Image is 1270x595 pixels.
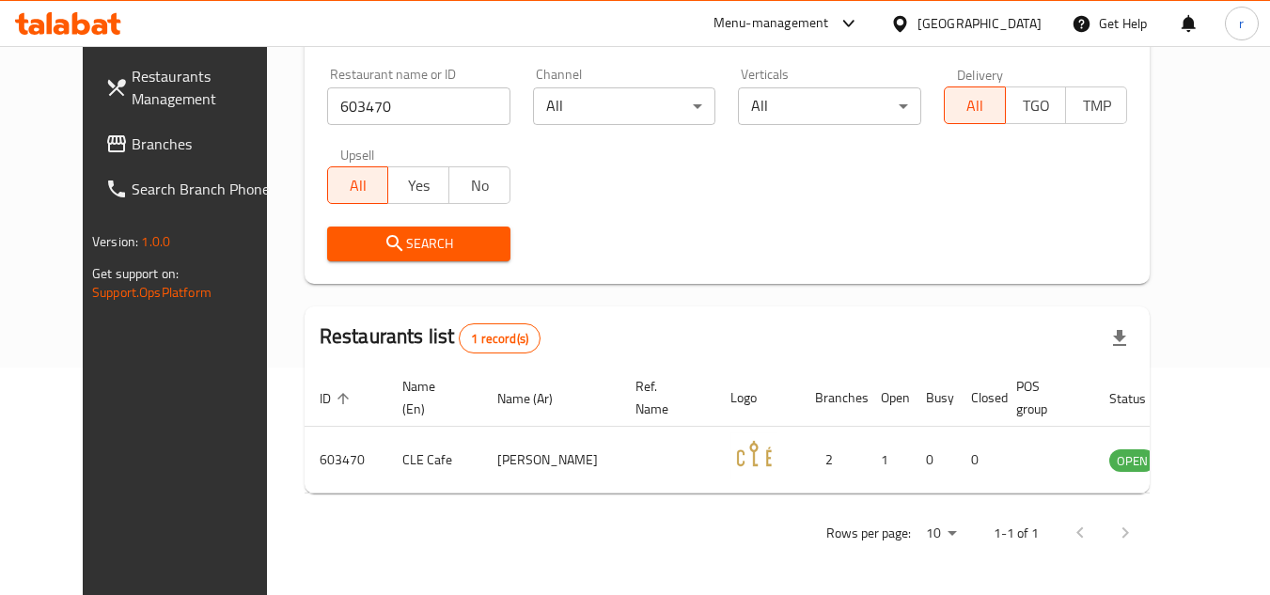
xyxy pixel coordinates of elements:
[1016,375,1072,420] span: POS group
[713,12,829,35] div: Menu-management
[305,369,1258,493] table: enhanced table
[402,375,460,420] span: Name (En)
[866,427,911,493] td: 1
[141,229,170,254] span: 1.0.0
[1109,387,1170,410] span: Status
[1109,449,1155,472] div: OPEN
[715,369,800,427] th: Logo
[738,87,921,125] div: All
[800,427,866,493] td: 2
[92,229,138,254] span: Version:
[320,387,355,410] span: ID
[387,166,449,204] button: Yes
[327,227,510,261] button: Search
[917,13,1042,34] div: [GEOGRAPHIC_DATA]
[460,330,540,348] span: 1 record(s)
[497,387,577,410] span: Name (Ar)
[459,323,541,353] div: Total records count
[90,54,295,121] a: Restaurants Management
[635,375,693,420] span: Ref. Name
[90,166,295,211] a: Search Branch Phone
[1065,86,1127,124] button: TMP
[320,322,541,353] h2: Restaurants list
[482,427,620,493] td: [PERSON_NAME]
[800,369,866,427] th: Branches
[92,280,212,305] a: Support.OpsPlatform
[944,86,1006,124] button: All
[1109,450,1155,472] span: OPEN
[457,172,503,199] span: No
[952,92,998,119] span: All
[132,178,280,200] span: Search Branch Phone
[92,261,179,286] span: Get support on:
[132,65,280,110] span: Restaurants Management
[387,427,482,493] td: CLE Cafe
[957,68,1004,81] label: Delivery
[911,427,956,493] td: 0
[448,166,510,204] button: No
[1097,316,1142,361] div: Export file
[866,369,911,427] th: Open
[342,232,495,256] span: Search
[918,520,964,548] div: Rows per page:
[1005,86,1067,124] button: TGO
[327,166,389,204] button: All
[730,432,777,479] img: CLE Cafe
[340,148,375,161] label: Upsell
[956,369,1001,427] th: Closed
[994,522,1039,545] p: 1-1 of 1
[1013,92,1059,119] span: TGO
[396,172,442,199] span: Yes
[1074,92,1120,119] span: TMP
[826,522,911,545] p: Rows per page:
[327,23,1127,51] h2: Restaurant search
[533,87,716,125] div: All
[956,427,1001,493] td: 0
[90,121,295,166] a: Branches
[911,369,956,427] th: Busy
[327,87,510,125] input: Search for restaurant name or ID..
[336,172,382,199] span: All
[132,133,280,155] span: Branches
[1239,13,1244,34] span: r
[305,427,387,493] td: 603470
